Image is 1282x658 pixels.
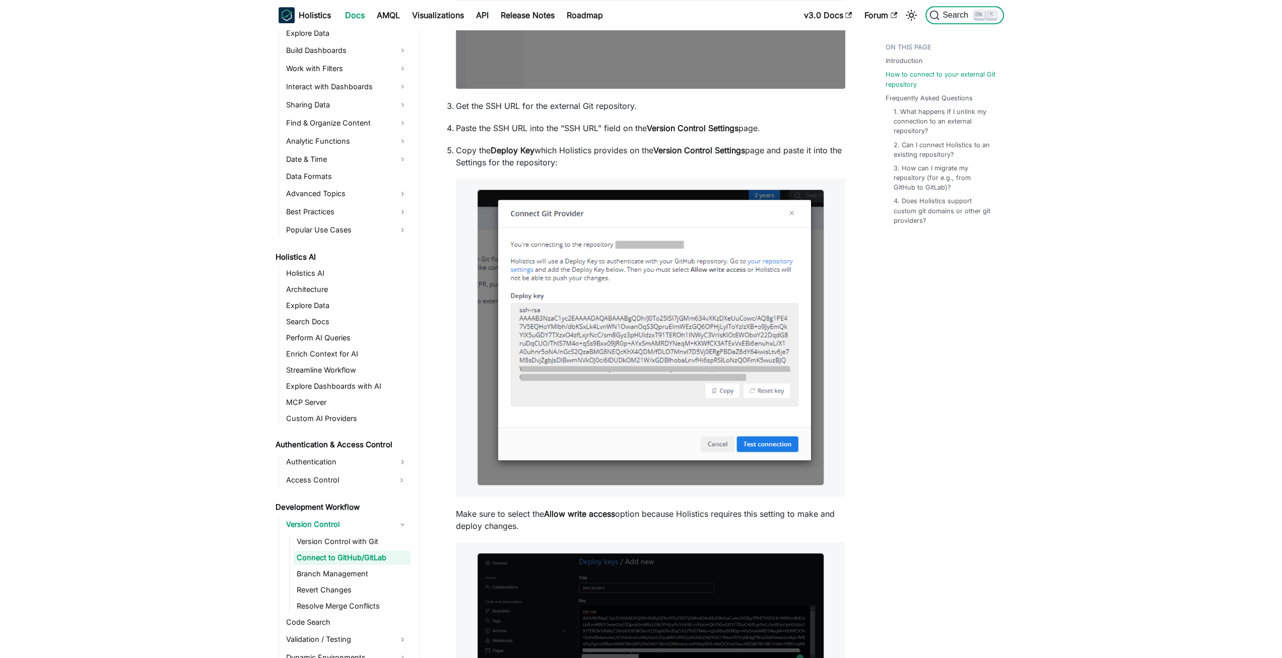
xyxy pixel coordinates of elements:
a: Revert Changes [294,583,411,597]
a: Date & Time [283,151,411,167]
a: Custom AI Providers [283,411,411,426]
a: Resolve Merge Conflicts [294,599,411,613]
strong: Deploy Key [491,145,534,155]
a: Explore Data [283,298,411,313]
a: Find & Organize Content [283,115,411,131]
a: Holistics AI [283,266,411,280]
button: Switch between dark and light mode (currently light mode) [903,7,919,23]
strong: Version Control Settings [647,123,738,133]
a: Popular Use Cases [283,222,411,238]
strong: Allow write access [544,509,615,519]
a: Roadmap [561,7,609,23]
a: Release Notes [495,7,561,23]
a: Code Search [283,615,411,629]
a: Docs [339,7,371,23]
a: Forum [858,7,903,23]
a: Streamline Workflow [283,363,411,377]
a: Enrich Context for AI [283,347,411,361]
nav: Docs sidebar [268,30,420,658]
a: Access Control [283,472,392,488]
strong: Version Control Settings [653,145,745,155]
a: 1. What happens if I unlink my connection to an external repository? [894,107,994,136]
a: Branch Management [294,567,411,581]
a: Development Workflow [273,500,411,514]
a: MCP Server [283,395,411,409]
a: Interact with Dashboards [283,79,411,95]
a: Search Docs [283,315,411,329]
span: Search [939,11,974,20]
p: Paste the SSH URL into the “SSH URL” field on the page. [456,122,845,134]
a: Architecture [283,282,411,296]
a: v3.0 Docs [798,7,858,23]
a: Version Control [283,516,411,532]
a: Advanced Topics [283,186,411,202]
kbd: K [986,10,996,19]
a: Explore Data [283,26,411,40]
a: Version Control with Git [294,534,411,549]
a: Authentication [283,454,411,470]
a: Best Practices [283,204,411,220]
a: Sharing Data [283,97,411,113]
a: Perform AI Queries [283,331,411,345]
a: Introduction [886,56,923,66]
a: AMQL [371,7,406,23]
p: Make sure to select the option because Holistics requires this setting to make and deploy changes. [456,508,845,532]
a: 4. Does Holistics support custom git domains or other git providers? [894,196,994,225]
p: Get the SSH URL for the external Git repository. [456,100,845,112]
a: Data Formats [283,169,411,184]
a: How to connect to your external Git repository [886,70,998,89]
img: Holistics [279,7,295,23]
a: Build Dashboards [283,42,411,58]
a: API [470,7,495,23]
a: Work with Filters [283,61,411,77]
a: Authentication & Access Control [273,438,411,452]
a: Explore Dashboards with AI [283,379,411,393]
a: Frequently Asked Questions [886,93,973,103]
a: Connect to GitHub/GitLab [294,551,411,565]
b: Holistics [299,9,331,21]
button: Search (Ctrl+K) [925,6,1003,24]
a: Analytic Functions [283,133,411,149]
a: 3. How can I migrate my repository (for e.g., from GitHub to GitLab)? [894,163,994,193]
a: Validation / Testing [283,631,411,647]
a: Holistics AI [273,250,411,264]
a: 2. Can I connect Holistics to an existing repository? [894,140,994,159]
button: Expand sidebar category 'Access Control' [392,472,411,488]
a: HolisticsHolistics [279,7,331,23]
a: Visualizations [406,7,470,23]
p: Copy the which Holistics provides on the page and paste it into the Settings for the repository: [456,144,845,168]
